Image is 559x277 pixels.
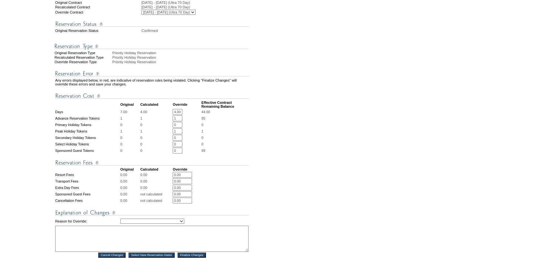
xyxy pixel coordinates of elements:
div: Priority Holiday Reservation [112,51,249,55]
div: Recalculated Reservation Type [55,55,112,59]
span: 95 [201,116,205,120]
td: 0.00 [120,198,140,203]
td: 1 [120,115,140,121]
td: 1 [140,115,172,121]
td: Calculated [140,101,172,108]
td: 0 [140,141,172,147]
td: Confirmed [141,29,249,33]
td: Effective Contract Remaining Balance [201,101,249,108]
td: 0.00 [120,185,140,191]
input: Finalize Changes [178,252,206,258]
div: Priority Holiday Reservation [112,60,249,64]
td: Override [173,101,201,108]
td: Transport Fees [55,178,120,184]
td: Extra Day Fees [55,185,120,191]
td: 1 [120,128,140,134]
td: Resort Fees [55,172,120,178]
td: Override Contract [55,10,141,15]
td: 0.00 [140,185,172,191]
td: [DATE] - [DATE] (Ultra 70 Day) [141,5,249,9]
td: Cancellation Fees [55,198,120,203]
td: 0 [140,135,172,141]
td: Sponsored Guest Fees [55,191,120,197]
span: 44.00 [201,110,210,114]
td: Original [120,167,140,171]
td: 1 [140,128,172,134]
td: Primary Holiday Tokens [55,122,120,128]
td: Calculated [140,167,172,171]
img: Reservation Errors [55,70,249,78]
td: Advance Reservation Tokens [55,115,120,121]
td: 0 [120,122,140,128]
img: Reservation Type [55,42,248,50]
img: Explanation of Changes [55,209,249,217]
td: 0 [140,122,172,128]
td: 0 [120,141,140,147]
span: 99 [201,149,205,153]
td: Original Reservation Status [55,29,141,33]
td: 0.00 [140,172,172,178]
img: Reservation Status [55,20,249,28]
td: 0.00 [140,178,172,184]
td: Original Contract [55,1,141,5]
td: Days [55,109,120,115]
td: Override [173,167,201,171]
td: 4.00 [140,109,172,115]
td: Recalculated Contract [55,5,141,9]
div: Priority Holiday Reservation [112,55,249,59]
input: Cancel Changes [98,252,126,258]
td: 0 [120,148,140,153]
td: [DATE] - [DATE] (Ultra 70 Day) [141,1,249,5]
span: 0 [201,136,203,140]
td: Select Holiday Tokens [55,141,120,147]
td: Peak Holiday Tokens [55,128,120,134]
span: 0 [201,123,203,127]
td: not calculated [140,198,172,203]
td: 0.00 [120,172,140,178]
img: Reservation Cost [55,92,249,100]
td: not calculated [140,191,172,197]
td: 0 [140,148,172,153]
span: 1 [201,129,203,133]
img: Reservation Fees [55,159,249,167]
div: Override Reservation Type [55,60,112,64]
span: 0 [201,142,203,146]
td: Secondary Holiday Tokens [55,135,120,141]
div: Original Reservation Type [55,51,112,55]
td: Reason for Override: [55,217,120,225]
td: 0 [120,135,140,141]
td: Original [120,101,140,108]
input: Select New Reservation Dates [128,252,175,258]
td: Sponsored Guest Tokens [55,148,120,153]
td: Any errors displayed below, in red, are indicative of reservation rules being violated. Clicking ... [55,78,249,86]
td: 7.00 [120,109,140,115]
td: 0.00 [120,178,140,184]
td: 0.00 [120,191,140,197]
